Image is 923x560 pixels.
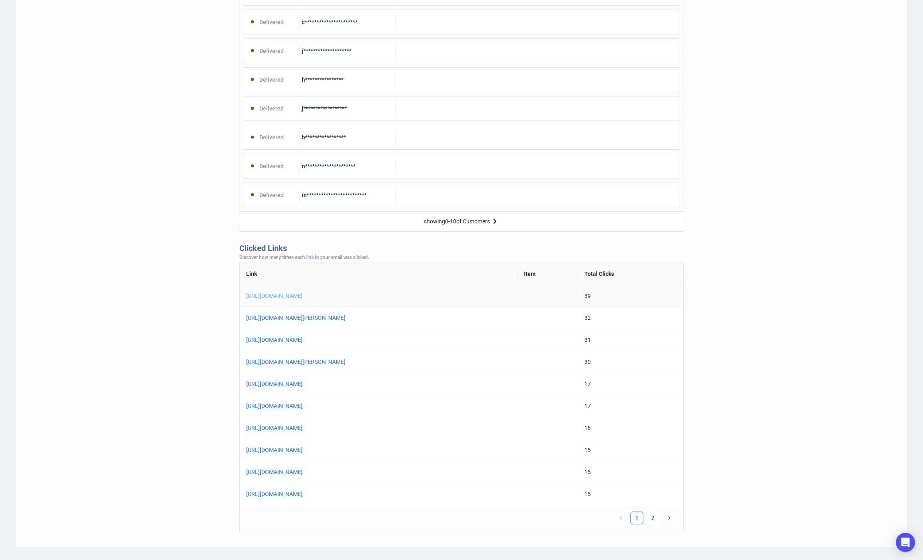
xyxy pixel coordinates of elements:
a: [URL][DOMAIN_NAME] [246,335,446,344]
div: Delivered [243,129,300,145]
li: Next Page [662,512,675,524]
div: Open Intercom Messenger [896,533,915,552]
th: Total Clicks [578,263,683,285]
div: Discover how many times each link in your email was clicked. [239,255,684,261]
td: 17 [578,395,683,417]
td: 32 [578,307,683,329]
th: Link [240,263,518,285]
a: 1 [631,512,643,524]
div: Delivered [243,43,300,59]
div: Delivered [243,14,300,30]
a: [URL][DOMAIN_NAME] [246,401,446,410]
li: Previous Page [614,512,627,524]
a: [URL][DOMAIN_NAME] [246,291,446,300]
th: Item [518,263,578,285]
a: [URL][DOMAIN_NAME] [246,424,446,432]
td: 30 [578,351,683,373]
a: [URL][DOMAIN_NAME] [246,490,446,498]
td: 31 [578,329,683,351]
div: Delivered [243,158,300,174]
span: left [618,516,623,520]
a: 2 [647,512,659,524]
button: right [662,512,675,524]
div: Delivered [243,100,300,116]
img: right-arrow.svg [490,217,500,226]
span: right [666,516,671,520]
td: 16 [578,417,683,439]
a: [URL][DOMAIN_NAME][PERSON_NAME] [246,313,446,322]
div: showing 0 - 10 of Customers [424,218,490,225]
div: Clicked Links [239,244,684,253]
td: 15 [578,483,683,505]
td: 39 [578,285,683,307]
a: [URL][DOMAIN_NAME] [246,468,446,476]
td: 15 [578,461,683,483]
a: [URL][DOMAIN_NAME] [246,379,446,388]
div: Delivered [243,72,300,88]
td: 17 [578,373,683,395]
button: left [614,512,627,524]
td: 15 [578,439,683,461]
div: Delivered [243,187,300,203]
a: [URL][DOMAIN_NAME][PERSON_NAME] [246,357,446,366]
a: [URL][DOMAIN_NAME] [246,446,446,454]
